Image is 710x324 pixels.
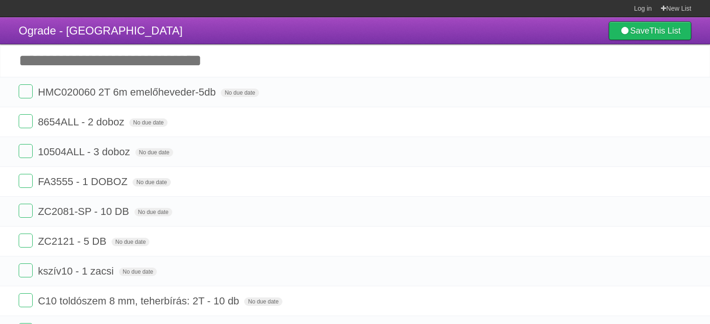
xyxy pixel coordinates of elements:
[134,208,172,216] span: No due date
[129,118,167,127] span: No due date
[19,263,33,277] label: Done
[19,144,33,158] label: Done
[244,297,282,306] span: No due date
[119,268,157,276] span: No due date
[38,206,131,217] span: ZC2081-SP - 10 DB
[133,178,170,186] span: No due date
[221,89,259,97] span: No due date
[19,174,33,188] label: Done
[135,148,173,157] span: No due date
[38,146,132,158] span: 10504ALL - 3 doboz
[649,26,681,35] b: This List
[19,293,33,307] label: Done
[112,238,149,246] span: No due date
[19,114,33,128] label: Done
[38,176,130,187] span: FA3555 - 1 DOBOZ
[38,295,241,307] span: C10 toldószem 8 mm, teherbírás: 2T - 10 db
[38,116,127,128] span: 8654ALL - 2 doboz
[19,84,33,98] label: Done
[19,204,33,218] label: Done
[38,86,218,98] span: HMC020060 2T 6m emelőheveder-5db
[38,265,116,277] span: kszív10 - 1 zacsi
[609,21,691,40] a: SaveThis List
[38,235,109,247] span: ZC2121 - 5 DB
[19,24,183,37] span: Ograde - [GEOGRAPHIC_DATA]
[19,234,33,248] label: Done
